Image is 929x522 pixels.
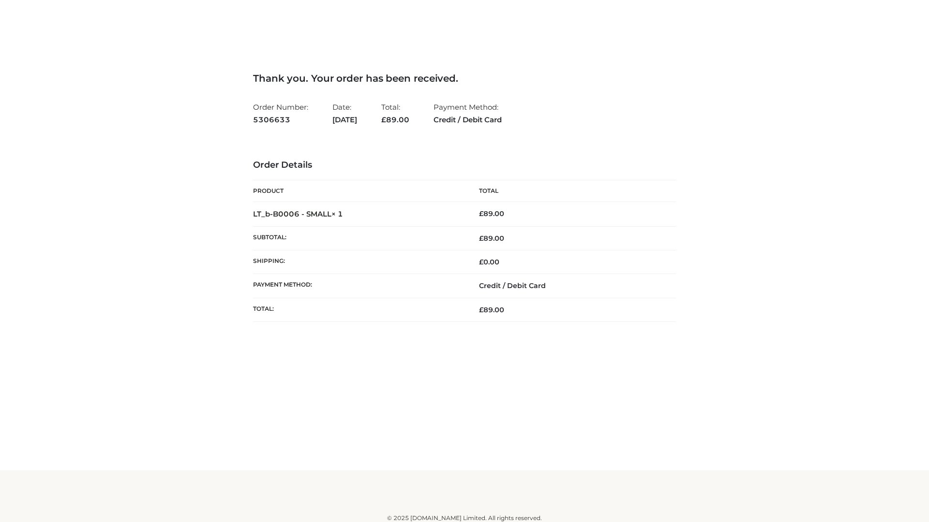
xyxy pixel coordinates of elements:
th: Product [253,180,464,202]
span: £ [479,305,483,314]
span: £ [479,258,483,266]
strong: × 1 [331,209,343,218]
li: Order Number: [253,99,308,128]
strong: Credit / Debit Card [434,114,502,126]
td: Credit / Debit Card [464,274,676,298]
span: 89.00 [479,234,504,243]
strong: LT_b-B0006 - SMALL [253,209,343,218]
span: 89.00 [381,115,409,124]
th: Subtotal: [253,226,464,250]
span: £ [381,115,386,124]
th: Shipping: [253,250,464,274]
li: Date: [332,99,357,128]
span: 89.00 [479,305,504,314]
h3: Order Details [253,160,676,171]
th: Payment method: [253,274,464,298]
bdi: 89.00 [479,209,504,218]
h3: Thank you. Your order has been received. [253,72,676,84]
li: Total: [381,99,409,128]
span: £ [479,234,483,243]
strong: 5306633 [253,114,308,126]
strong: [DATE] [332,114,357,126]
th: Total: [253,298,464,321]
span: £ [479,209,483,218]
th: Total [464,180,676,202]
bdi: 0.00 [479,258,499,266]
li: Payment Method: [434,99,502,128]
